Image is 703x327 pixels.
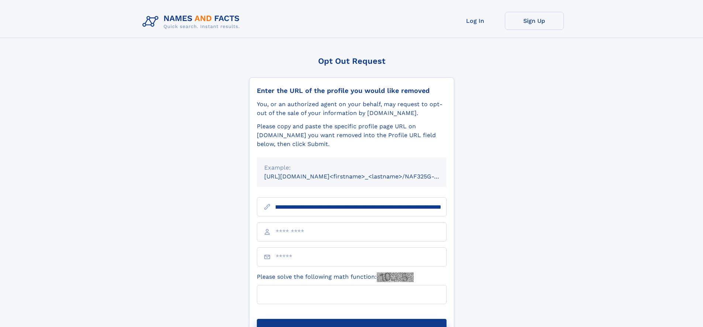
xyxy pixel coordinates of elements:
[505,12,564,30] a: Sign Up
[139,12,246,32] img: Logo Names and Facts
[257,122,447,149] div: Please copy and paste the specific profile page URL on [DOMAIN_NAME] you want removed into the Pr...
[257,272,414,282] label: Please solve the following math function:
[257,100,447,118] div: You, or an authorized agent on your behalf, may request to opt-out of the sale of your informatio...
[264,163,439,172] div: Example:
[264,173,461,180] small: [URL][DOMAIN_NAME]<firstname>_<lastname>/NAF325G-xxxxxxxx
[249,56,454,66] div: Opt Out Request
[257,87,447,95] div: Enter the URL of the profile you would like removed
[446,12,505,30] a: Log In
